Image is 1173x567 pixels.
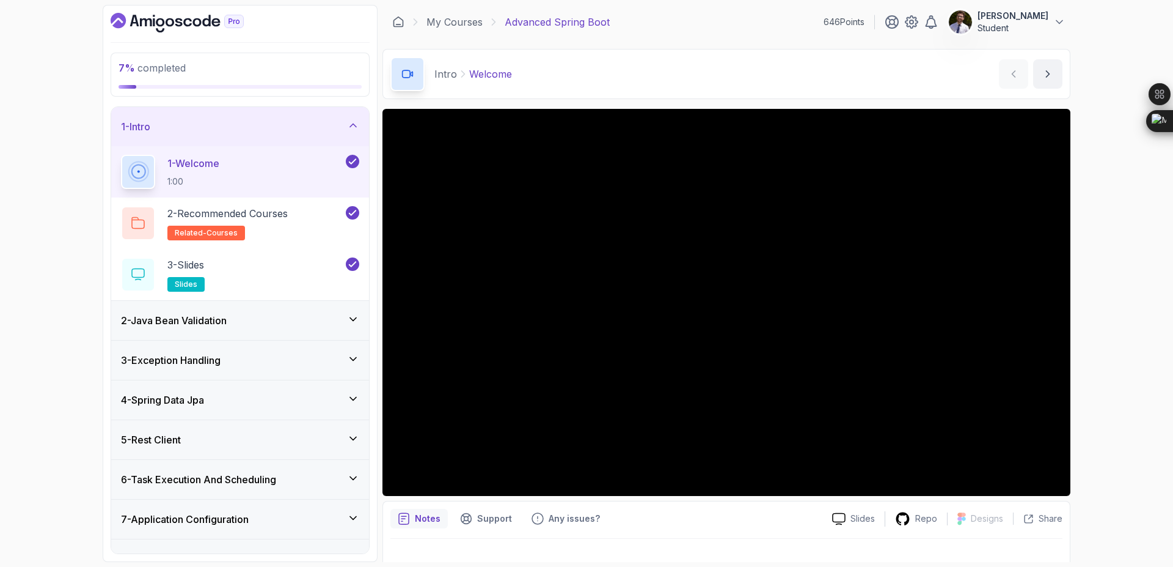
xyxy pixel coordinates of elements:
[392,16,404,28] a: Dashboard
[915,513,937,525] p: Repo
[453,509,519,528] button: Support button
[119,62,135,74] span: 7 %
[824,16,864,28] p: 646 Points
[977,22,1048,34] p: Student
[549,513,600,525] p: Any issues?
[121,552,169,566] h3: 8 - Logging
[121,258,359,292] button: 3-Slidesslides
[121,393,204,407] h3: 4 - Spring Data Jpa
[111,420,369,459] button: 5-Rest Client
[1033,59,1062,89] button: next content
[426,15,483,29] a: My Courses
[121,155,359,189] button: 1-Welcome1:00
[121,206,359,240] button: 2-Recommended Coursesrelated-courses
[167,156,219,171] p: 1 - Welcome
[949,10,972,34] img: user profile image
[119,62,186,74] span: completed
[971,513,1003,525] p: Designs
[111,341,369,380] button: 3-Exception Handling
[469,67,512,81] p: Welcome
[111,500,369,539] button: 7-Application Configuration
[1039,513,1062,525] p: Share
[1013,513,1062,525] button: Share
[524,509,607,528] button: Feedback button
[850,513,875,525] p: Slides
[999,59,1028,89] button: previous content
[977,10,1048,22] p: [PERSON_NAME]
[175,228,238,238] span: related-courses
[121,472,276,487] h3: 6 - Task Execution And Scheduling
[382,109,1070,496] iframe: 1 - Hi
[505,15,610,29] p: Advanced Spring Boot
[167,176,219,188] p: 1:00
[885,511,947,527] a: Repo
[121,512,249,527] h3: 7 - Application Configuration
[111,380,369,420] button: 4-Spring Data Jpa
[167,258,204,272] p: 3 - Slides
[415,513,440,525] p: Notes
[111,107,369,146] button: 1-Intro
[167,206,288,221] p: 2 - Recommended Courses
[175,280,197,289] span: slides
[111,301,369,340] button: 2-Java Bean Validation
[121,313,227,328] h3: 2 - Java Bean Validation
[121,432,181,447] h3: 5 - Rest Client
[121,119,150,134] h3: 1 - Intro
[477,513,512,525] p: Support
[121,353,221,368] h3: 3 - Exception Handling
[390,509,448,528] button: notes button
[948,10,1065,34] button: user profile image[PERSON_NAME]Student
[111,13,272,32] a: Dashboard
[434,67,457,81] p: Intro
[111,460,369,499] button: 6-Task Execution And Scheduling
[822,513,885,525] a: Slides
